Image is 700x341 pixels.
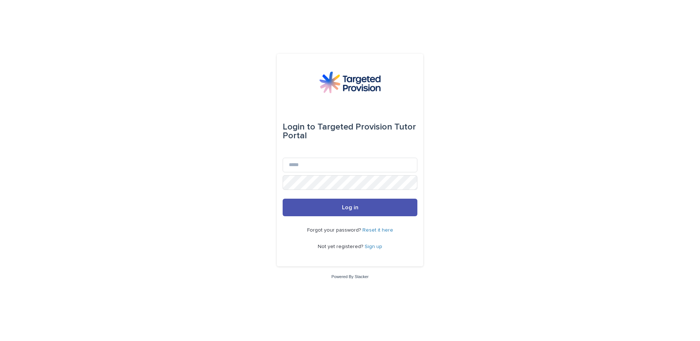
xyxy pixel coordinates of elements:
div: Targeted Provision Tutor Portal [283,117,417,146]
span: Forgot your password? [307,228,362,233]
a: Reset it here [362,228,393,233]
button: Log in [283,199,417,216]
img: M5nRWzHhSzIhMunXDL62 [319,71,381,93]
span: Login to [283,123,315,131]
a: Sign up [365,244,382,249]
a: Powered By Stacker [331,274,368,279]
span: Not yet registered? [318,244,365,249]
span: Log in [342,205,358,210]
